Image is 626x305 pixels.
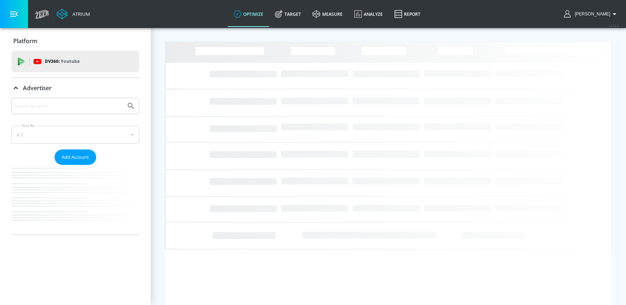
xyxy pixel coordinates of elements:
[348,1,389,27] a: Analyze
[45,57,80,65] p: DV360:
[11,165,139,235] nav: list of Advertiser
[62,153,89,161] span: Add Account
[564,10,619,18] button: [PERSON_NAME]
[307,1,348,27] a: measure
[11,126,139,144] div: A-Z
[269,1,307,27] a: Target
[11,78,139,98] div: Advertiser
[11,98,139,235] div: Advertiser
[389,1,426,27] a: Report
[61,57,80,65] p: Youtube
[13,37,37,45] p: Platform
[20,123,36,128] label: Sort By
[57,9,90,19] a: Atrium
[70,11,90,17] div: Atrium
[23,84,52,92] p: Advertiser
[228,1,269,27] a: optimize
[55,149,96,165] button: Add Account
[609,24,619,28] span: v 4.25.4
[11,51,139,72] div: DV360: Youtube
[572,11,610,17] span: login as: casey.cohen@zefr.com
[11,31,139,51] div: Platform
[14,101,123,111] input: Search by name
